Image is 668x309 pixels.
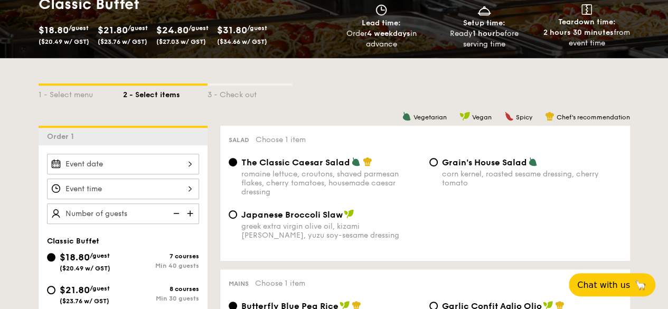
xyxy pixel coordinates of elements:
span: ($20.49 w/ GST) [39,38,89,45]
span: $18.80 [60,251,90,263]
img: icon-reduce.1d2dbef1.svg [167,203,183,223]
strong: 4 weekdays [366,29,410,38]
button: Chat with us🦙 [569,273,655,296]
span: /guest [189,24,209,32]
strong: 2 hours 30 minutes [543,28,614,37]
span: ($20.49 w/ GST) [60,265,110,272]
span: /guest [90,285,110,292]
div: from event time [540,27,634,49]
span: /guest [69,24,89,32]
span: Choose 1 item [256,135,306,144]
img: icon-vegetarian.fe4039eb.svg [528,157,538,166]
img: icon-dish.430c3a2e.svg [476,4,492,16]
div: 3 - Check out [208,86,292,100]
span: $24.80 [156,24,189,36]
span: ($23.76 w/ GST) [60,297,109,305]
input: Grain's House Saladcorn kernel, roasted sesame dressing, cherry tomato [429,158,438,166]
input: Japanese Broccoli Slawgreek extra virgin olive oil, kizami [PERSON_NAME], yuzu soy-sesame dressing [229,210,237,219]
span: Grain's House Salad [442,157,527,167]
img: icon-chef-hat.a58ddaea.svg [545,111,554,121]
span: Choose 1 item [255,279,305,288]
img: icon-clock.2db775ea.svg [373,4,389,16]
input: Event date [47,154,199,174]
img: icon-vegan.f8ff3823.svg [344,209,354,219]
span: ($23.76 w/ GST) [98,38,147,45]
span: $31.80 [217,24,247,36]
span: Lead time: [362,18,401,27]
span: 🦙 [634,279,647,291]
span: Japanese Broccoli Slaw [241,210,343,220]
input: $18.80/guest($20.49 w/ GST)7 coursesMin 40 guests [47,253,55,261]
img: icon-add.58712e84.svg [183,203,199,223]
div: Order in advance [334,29,429,50]
div: 7 courses [123,252,199,260]
img: icon-teardown.65201eee.svg [581,4,592,15]
img: icon-vegetarian.fe4039eb.svg [402,111,411,121]
img: icon-chef-hat.a58ddaea.svg [363,157,372,166]
div: Min 40 guests [123,262,199,269]
span: Classic Buffet [47,237,99,246]
input: The Classic Caesar Saladromaine lettuce, croutons, shaved parmesan flakes, cherry tomatoes, house... [229,158,237,166]
span: Setup time: [463,18,505,27]
span: Chef's recommendation [557,114,630,121]
span: Salad [229,136,249,144]
div: Min 30 guests [123,295,199,302]
div: corn kernel, roasted sesame dressing, cherry tomato [442,170,622,188]
span: Vegan [472,114,492,121]
div: 1 - Select menu [39,86,123,100]
div: 2 - Select items [123,86,208,100]
img: icon-vegan.f8ff3823.svg [459,111,470,121]
strong: 1 hour [473,29,495,38]
div: 8 courses [123,285,199,293]
div: greek extra virgin olive oil, kizami [PERSON_NAME], yuzu soy-sesame dressing [241,222,421,240]
span: $21.80 [98,24,128,36]
span: Vegetarian [413,114,447,121]
div: Ready before serving time [437,29,531,50]
span: ($27.03 w/ GST) [156,38,206,45]
span: The Classic Caesar Salad [241,157,350,167]
span: Teardown time: [558,17,616,26]
span: Order 1 [47,132,78,141]
span: Mains [229,280,249,287]
span: /guest [90,252,110,259]
span: $18.80 [39,24,69,36]
span: Spicy [516,114,532,121]
input: Number of guests [47,203,199,224]
div: romaine lettuce, croutons, shaved parmesan flakes, cherry tomatoes, housemade caesar dressing [241,170,421,196]
span: $21.80 [60,284,90,296]
input: Event time [47,179,199,199]
input: $21.80/guest($23.76 w/ GST)8 coursesMin 30 guests [47,286,55,294]
img: icon-spicy.37a8142b.svg [504,111,514,121]
span: Chat with us [577,280,630,290]
img: icon-vegetarian.fe4039eb.svg [351,157,361,166]
span: /guest [128,24,148,32]
span: /guest [247,24,267,32]
span: ($34.66 w/ GST) [217,38,267,45]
